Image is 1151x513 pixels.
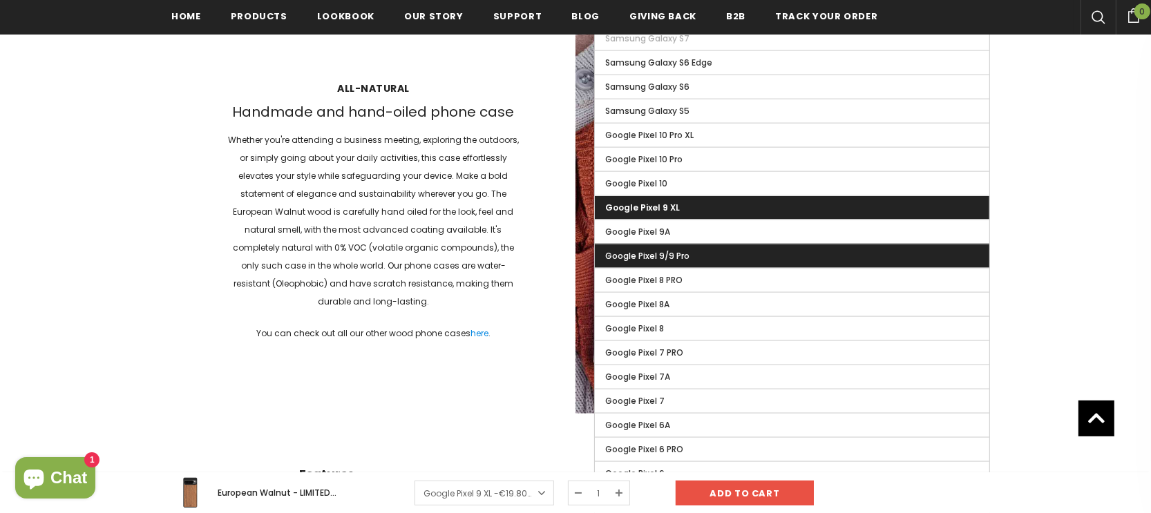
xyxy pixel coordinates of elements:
[605,322,664,334] span: Google Pixel 8
[676,481,814,505] input: Add to cart
[605,274,683,286] span: Google Pixel 8 PRO
[415,481,554,505] a: Google Pixel 9 XL -€19.80EUR
[1134,3,1150,19] span: 0
[605,298,669,310] span: Google Pixel 8A
[571,10,600,23] span: Blog
[605,419,670,431] span: Google Pixel 6A
[228,104,519,121] h3: Handmade and hand-oiled phone case
[605,226,670,238] span: Google Pixel 9A
[500,487,543,499] span: €19.80EUR
[775,10,877,23] span: Track your order
[605,57,712,68] span: Samsung Galaxy S6 Edge
[605,32,689,44] span: Samsung Galaxy S7
[228,81,519,95] strong: All-natural
[11,457,99,502] inbox-online-store-chat: Shopify online store chat
[228,325,519,342] p: You can check out all our other wood phone cases .
[605,81,689,93] span: Samsung Galaxy S6
[171,10,201,23] span: Home
[228,134,519,307] span: Whether you're attending a business meeting, exploring the outdoors, or simply going about your d...
[1116,6,1151,23] a: 0
[470,327,488,339] a: here
[231,10,287,23] span: Products
[629,10,696,23] span: Giving back
[605,395,665,407] span: Google Pixel 7
[605,467,665,479] span: Google Pixel 6
[605,347,683,358] span: Google Pixel 7 PRO
[605,443,683,455] span: Google Pixel 6 PRO
[317,10,374,23] span: Lookbook
[299,465,562,483] h4: Features
[605,105,689,117] span: Samsung Galaxy S5
[493,10,542,23] span: support
[404,10,464,23] span: Our Story
[605,177,667,189] span: Google Pixel 10
[605,371,670,383] span: Google Pixel 7A
[726,10,745,23] span: B2B
[605,153,683,165] span: Google Pixel 10 Pro
[575,10,980,414] img: Classy Flatlay of American Walnut Phone Case
[605,202,680,213] span: Google Pixel 9 XL
[605,129,694,141] span: Google Pixel 10 Pro XL
[605,250,689,262] span: Google Pixel 9/9 Pro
